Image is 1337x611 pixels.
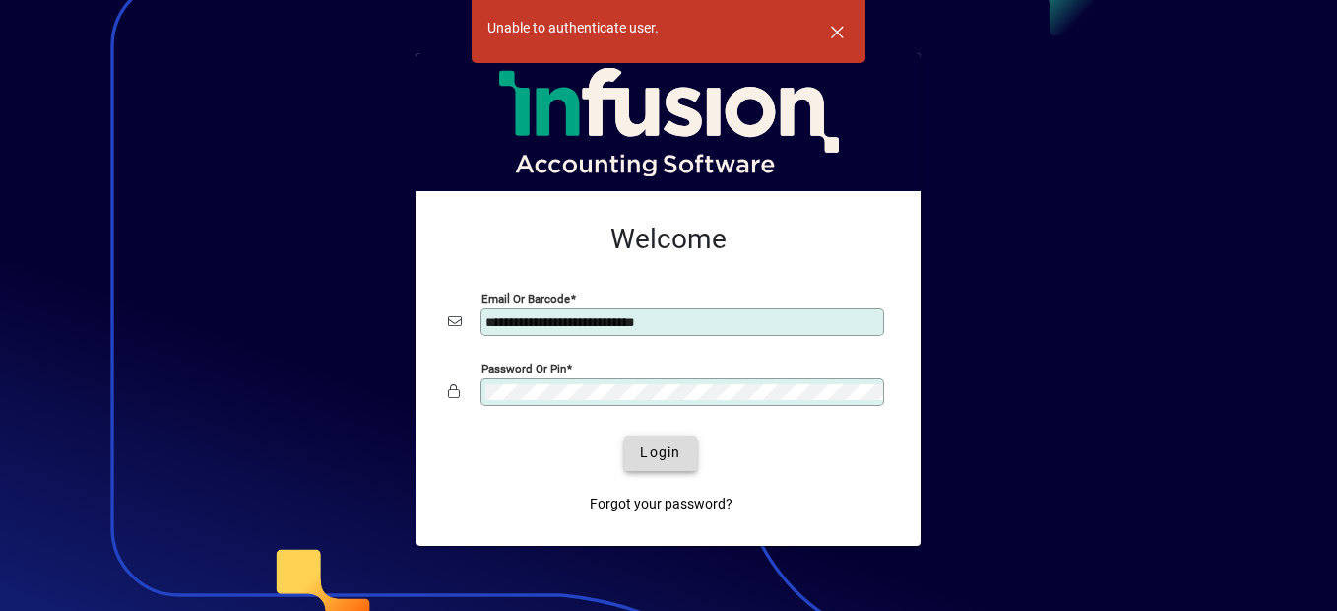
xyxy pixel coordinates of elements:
[481,361,566,374] mat-label: Password or Pin
[448,223,889,256] h2: Welcome
[582,487,740,522] a: Forgot your password?
[487,18,659,38] div: Unable to authenticate user.
[640,442,680,463] span: Login
[590,494,732,514] span: Forgot your password?
[813,8,860,55] button: Dismiss
[481,291,570,305] mat-label: Email or Barcode
[624,436,696,471] button: Login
